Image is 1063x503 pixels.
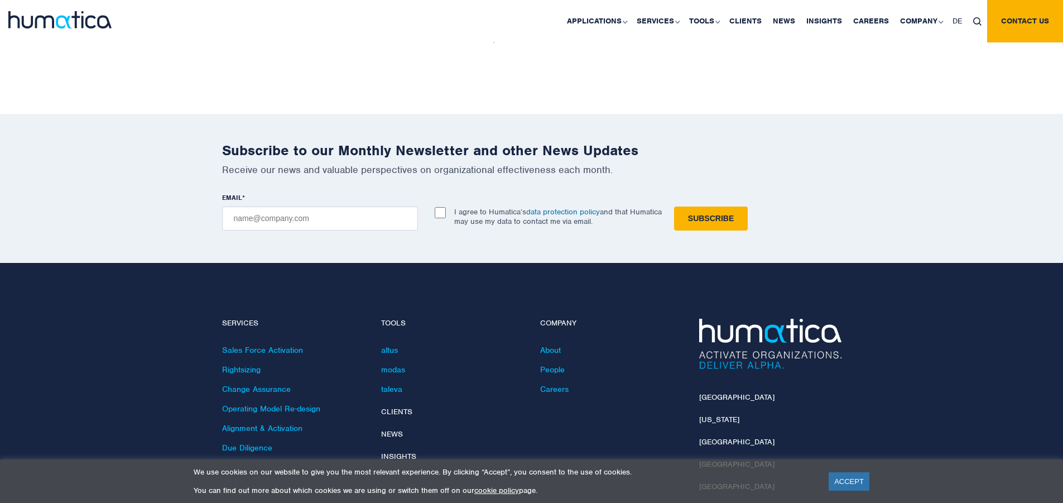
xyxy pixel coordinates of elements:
a: Insights [381,452,416,461]
a: [US_STATE] [699,415,739,424]
a: Sales Force Activation [222,345,303,355]
p: We use cookies on our website to give you the most relevant experience. By clicking “Accept”, you... [194,467,815,477]
p: I agree to Humatica’s and that Humatica may use my data to contact me via email. [454,207,662,226]
h2: Subscribe to our Monthly Newsletter and other News Updates [222,142,841,159]
a: [GEOGRAPHIC_DATA] [699,392,775,402]
input: name@company.com [222,207,418,231]
p: You can find out more about which cookies we are using or switch them off on our page. [194,486,815,495]
span: DE [953,16,962,26]
h4: Company [540,319,682,328]
a: Alignment & Activation [222,423,302,433]
input: Subscribe [674,207,748,231]
a: taleva [381,384,402,394]
input: I agree to Humatica’sdata protection policyand that Humatica may use my data to contact me via em... [435,207,446,218]
a: News [381,429,403,439]
a: altus [381,345,398,355]
a: Careers [540,384,569,394]
a: [GEOGRAPHIC_DATA] [699,437,775,447]
a: ACCEPT [829,472,869,491]
img: Humatica [699,319,841,369]
img: search_icon [973,17,982,26]
img: logo [8,11,112,28]
a: modas [381,365,405,375]
a: Change Assurance [222,384,291,394]
a: cookie policy [474,486,519,495]
h4: Services [222,319,364,328]
a: Due Diligence [222,443,272,453]
a: Operating Model Re-design [222,404,320,414]
h4: Tools [381,319,523,328]
a: People [540,365,565,375]
a: data protection policy [526,207,600,217]
p: Receive our news and valuable perspectives on organizational effectiveness each month. [222,164,841,176]
a: About [540,345,561,355]
span: EMAIL [222,193,242,202]
a: Rightsizing [222,365,261,375]
a: Clients [381,407,412,416]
